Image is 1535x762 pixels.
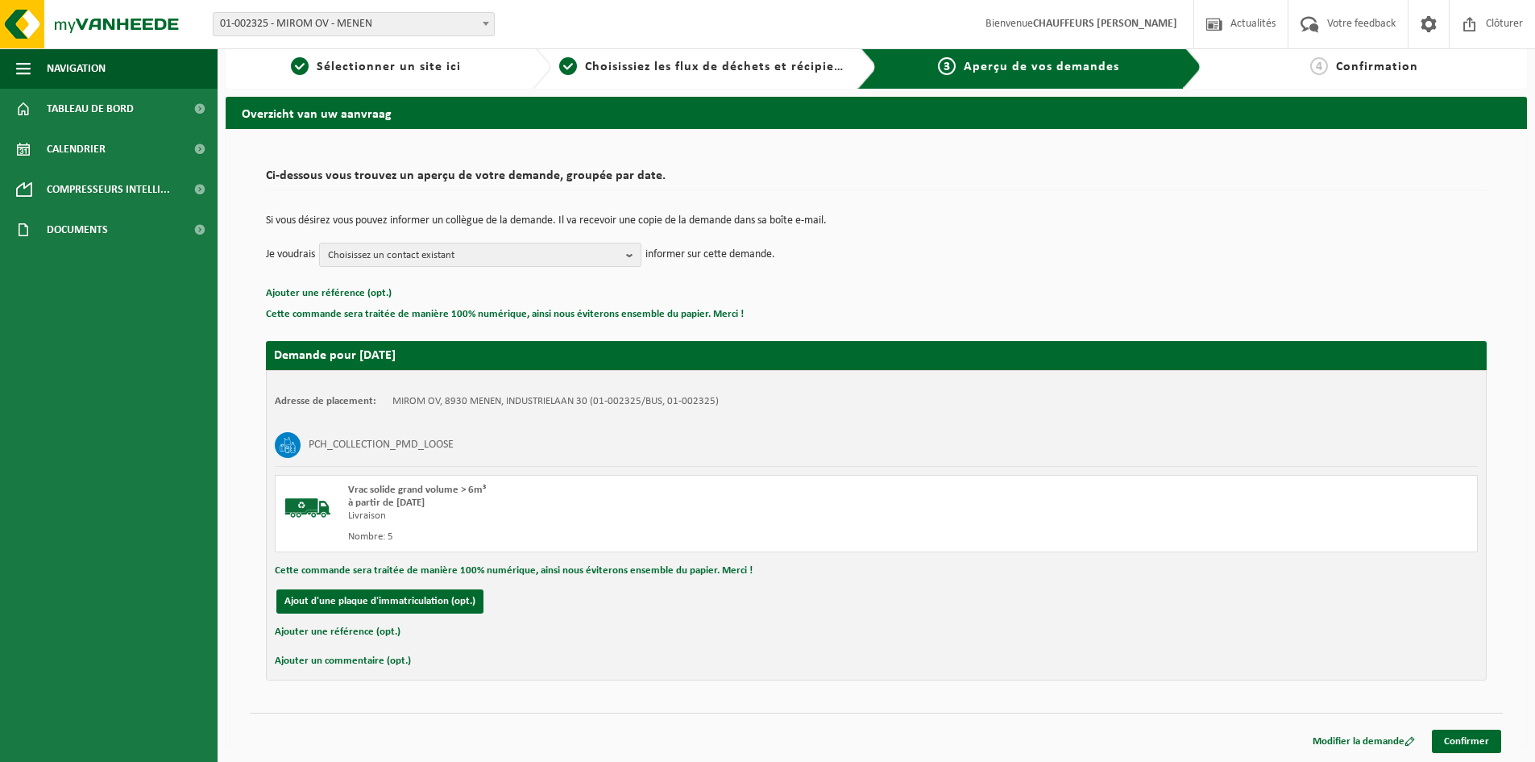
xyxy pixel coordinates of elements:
p: Je voudrais [266,243,315,267]
h2: Ci-dessous vous trouvez un aperçu de votre demande, groupée par date. [266,169,1487,191]
div: Nombre: 5 [348,531,941,543]
p: Si vous désirez vous pouvez informer un collègue de la demande. Il va recevoir une copie de la de... [266,215,1487,227]
button: Ajouter une référence (opt.) [266,283,392,304]
button: Ajouter un commentaire (opt.) [275,651,411,672]
span: 01-002325 - MIROM OV - MENEN [214,13,494,35]
span: Aperçu de vos demandes [964,60,1119,73]
span: 4 [1310,57,1328,75]
span: Calendrier [47,129,106,169]
h3: PCH_COLLECTION_PMD_LOOSE [309,432,454,458]
strong: Adresse de placement: [275,396,376,406]
span: Navigation [47,48,106,89]
span: Tableau de bord [47,89,134,129]
span: 3 [938,57,956,75]
button: Choisissez un contact existant [319,243,641,267]
a: Confirmer [1432,730,1501,753]
td: MIROM OV, 8930 MENEN, INDUSTRIELAAN 30 (01-002325/BUS, 01-002325) [392,395,719,408]
a: 2Choisissiez les flux de déchets et récipients [559,57,844,77]
button: Ajout d'une plaque d'immatriculation (opt.) [276,589,483,614]
span: Compresseurs intelli... [47,169,170,210]
strong: à partir de [DATE] [348,498,425,508]
span: Sélectionner un site ici [317,60,461,73]
a: Modifier la demande [1301,730,1427,753]
span: 2 [559,57,577,75]
span: Choisissiez les flux de déchets et récipients [585,60,853,73]
button: Cette commande sera traitée de manière 100% numérique, ainsi nous éviterons ensemble du papier. M... [275,560,753,581]
button: Ajouter une référence (opt.) [275,622,400,643]
span: 01-002325 - MIROM OV - MENEN [213,12,495,36]
strong: Demande pour [DATE] [274,349,396,362]
p: informer sur cette demande. [645,243,775,267]
span: 1 [291,57,309,75]
img: BL-SO-LV.png [284,484,332,532]
span: Confirmation [1336,60,1418,73]
div: Livraison [348,510,941,523]
span: Vrac solide grand volume > 6m³ [348,485,486,495]
span: Documents [47,210,108,250]
button: Cette commande sera traitée de manière 100% numérique, ainsi nous éviterons ensemble du papier. M... [266,304,744,325]
span: Choisissez un contact existant [328,244,620,268]
strong: CHAUFFEURS [PERSON_NAME] [1033,18,1177,30]
a: 1Sélectionner un site ici [234,57,519,77]
h2: Overzicht van uw aanvraag [226,97,1527,128]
